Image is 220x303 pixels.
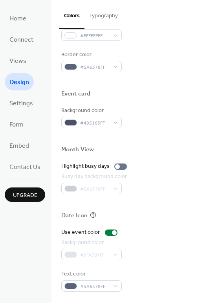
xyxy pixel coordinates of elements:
div: Background color [61,107,120,115]
div: Busy day background color [61,173,127,181]
div: Event card [61,90,90,98]
a: Design [5,73,34,90]
a: Home [5,9,31,27]
div: Border color [61,51,120,59]
button: Upgrade [5,187,45,202]
a: Views [5,52,31,69]
span: Embed [9,140,29,152]
span: Design [9,76,29,89]
span: Home [9,13,26,25]
a: Settings [5,94,38,112]
div: Use event color [61,228,100,237]
div: Highlight busy days [61,162,110,171]
span: #5A6378FF [80,63,109,72]
a: Embed [5,137,34,154]
div: Date Icon [61,212,88,220]
span: Settings [9,97,33,110]
span: #FFFFFFFF [80,32,109,40]
div: Text color [61,270,120,278]
span: Form [9,119,24,131]
a: Contact Us [5,158,45,175]
span: Connect [9,34,33,46]
a: Form [5,116,28,133]
span: Upgrade [13,191,37,200]
span: #5A6378FF [80,283,109,291]
span: Contact Us [9,161,40,174]
div: Month View [61,146,94,154]
span: #495163FF [80,119,109,127]
span: Views [9,55,26,68]
a: Connect [5,31,38,48]
div: Background color [61,239,120,247]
